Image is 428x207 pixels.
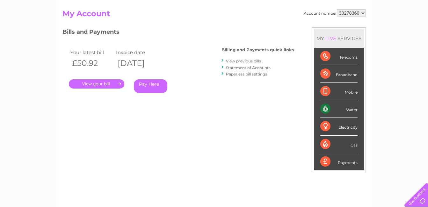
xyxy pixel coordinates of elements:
[324,35,337,41] div: LIVE
[386,27,401,32] a: Contact
[320,118,358,135] div: Electricity
[221,47,294,52] h4: Billing and Payments quick links
[62,27,294,39] h3: Bills and Payments
[69,48,115,57] td: Your latest bill
[226,65,271,70] a: Statement of Accounts
[316,27,328,32] a: Water
[320,100,358,118] div: Water
[320,48,358,65] div: Telecoms
[407,27,422,32] a: Log out
[226,59,261,63] a: View previous bills
[304,9,366,17] div: Account number
[114,48,160,57] td: Invoice date
[134,79,167,93] a: Pay Here
[15,17,47,36] img: logo.png
[332,27,346,32] a: Energy
[308,3,352,11] a: 0333 014 3131
[226,72,267,76] a: Paperless bill settings
[114,57,160,70] th: [DATE]
[350,27,369,32] a: Telecoms
[320,136,358,153] div: Gas
[64,4,365,31] div: Clear Business is a trading name of Verastar Limited (registered in [GEOGRAPHIC_DATA] No. 3667643...
[373,27,382,32] a: Blog
[62,9,366,21] h2: My Account
[320,83,358,100] div: Mobile
[320,65,358,83] div: Broadband
[69,57,115,70] th: £50.92
[320,153,358,170] div: Payments
[314,29,364,47] div: MY SERVICES
[69,79,124,89] a: .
